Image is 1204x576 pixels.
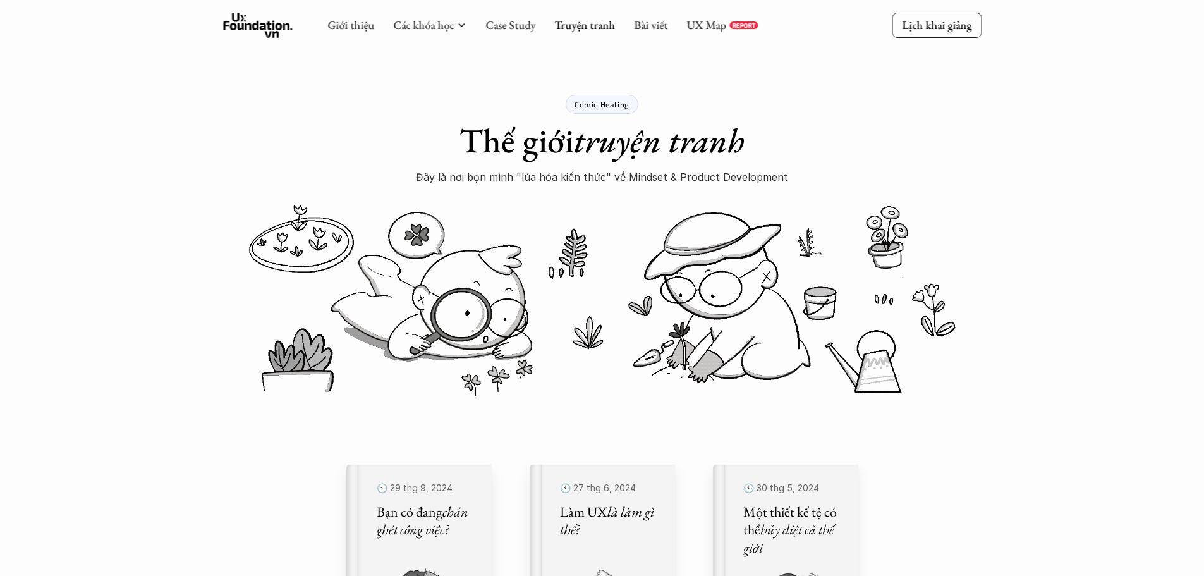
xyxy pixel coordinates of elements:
[377,503,477,539] h5: Bạn có đang
[554,18,615,32] a: Truyện tranh
[393,18,454,32] a: Các khóa học
[377,503,471,539] em: chán ghét công việc?
[743,520,836,557] em: hủy diệt cả thế giới
[459,120,745,161] h1: Thế giới
[485,18,535,32] a: Case Study
[892,13,982,37] a: Lịch khai giảng
[743,503,843,558] h5: Một thiết kế tệ có thể
[732,21,755,29] p: REPORT
[560,480,660,497] p: 🕙 27 thg 6, 2024
[560,503,660,539] h5: Làm UX
[634,18,667,32] a: Bài viết
[574,118,745,162] em: truyện tranh
[743,480,843,497] p: 🕙 30 thg 5, 2024
[560,503,657,539] em: là làm gì thế?
[377,480,477,497] p: 🕙 29 thg 9, 2024
[902,18,971,32] p: Lịch khai giảng
[575,100,629,109] p: Comic Healing
[327,18,374,32] a: Giới thiệu
[729,21,758,29] a: REPORT
[416,168,788,187] p: Đây là nơi bọn mình "lúa hóa kiến thức" về Mindset & Product Development
[686,18,726,32] a: UX Map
